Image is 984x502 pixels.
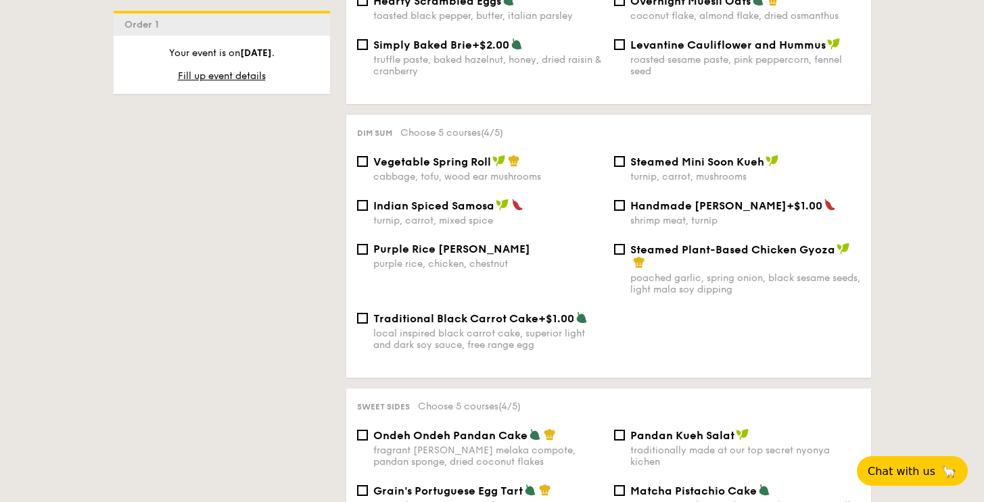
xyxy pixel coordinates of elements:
div: shrimp meat, turnip [630,215,860,226]
input: Purple Rice [PERSON_NAME]purple rice, chicken, chestnut [357,244,368,255]
span: +$2.00 [472,39,509,51]
div: purple rice, chicken, chestnut [373,258,603,270]
div: coconut flake, almond flake, dried osmanthus [630,10,860,22]
span: Vegetable Spring Roll [373,155,491,168]
span: Choose 5 courses [400,127,503,139]
img: icon-chef-hat.a58ddaea.svg [539,484,551,496]
span: 🦙 [941,463,957,479]
span: Dim sum [357,128,392,138]
span: Ondeh Ondeh Pandan Cake [373,429,528,442]
span: Steamed Plant-Based Chicken Gyoza [630,243,835,256]
div: fragrant [PERSON_NAME] melaka compote, pandan sponge, dried coconut flakes [373,445,603,468]
span: Indian Spiced Samosa [373,199,494,212]
span: Traditional Black Carrot Cake [373,312,538,325]
input: Steamed Mini Soon Kuehturnip, carrot, mushrooms [614,156,625,167]
div: turnip, carrot, mixed spice [373,215,603,226]
img: icon-vegan.f8ff3823.svg [827,38,841,50]
span: Simply Baked Brie [373,39,472,51]
img: icon-spicy.37a8142b.svg [511,199,523,211]
input: Ondeh Ondeh Pandan Cakefragrant [PERSON_NAME] melaka compote, pandan sponge, dried coconut flakes [357,430,368,441]
img: icon-vegetarian.fe4039eb.svg [529,428,541,441]
span: (4/5) [498,401,521,412]
img: icon-vegan.f8ff3823.svg [736,428,749,441]
strong: [DATE] [240,47,272,59]
div: poached garlic, spring onion, black sesame seeds, light mala soy dipping [630,272,860,295]
span: Choose 5 courses [418,401,521,412]
span: Levantine Cauliflower and Hummus [630,39,826,51]
input: Simply Baked Brie+$2.00truffle paste, baked hazelnut, honey, dried raisin & cranberry [357,39,368,50]
img: icon-chef-hat.a58ddaea.svg [633,256,645,268]
input: Traditional Black Carrot Cake+$1.00local inspired black carrot cake, superior light and dark soy ... [357,313,368,324]
input: Grain's Portuguese Egg Tartoriginal Grain egg custard – secret recipe [357,485,368,496]
input: Steamed Plant-Based Chicken Gyozapoached garlic, spring onion, black sesame seeds, light mala soy... [614,244,625,255]
div: cabbage, tofu, wood ear mushrooms [373,171,603,182]
img: icon-vegan.f8ff3823.svg [837,243,850,255]
img: icon-vegan.f8ff3823.svg [492,155,506,167]
img: icon-vegetarian.fe4039eb.svg [524,484,536,496]
input: Vegetable Spring Rollcabbage, tofu, wood ear mushrooms [357,156,368,167]
span: Grain's Portuguese Egg Tart [373,484,523,497]
span: Purple Rice [PERSON_NAME] [373,243,530,255]
img: icon-chef-hat.a58ddaea.svg [508,155,520,167]
img: icon-vegetarian.fe4039eb.svg [511,38,523,50]
input: Levantine Cauliflower and Hummusroasted sesame paste, pink peppercorn, fennel seed [614,39,625,50]
div: local inspired black carrot cake, superior light and dark soy sauce, free range egg [373,328,603,351]
span: Pandan Kueh Salat [630,429,734,442]
img: icon-chef-hat.a58ddaea.svg [544,428,556,441]
span: Matcha Pistachio Cake [630,484,757,497]
div: traditionally made at our top secret nyonya kichen [630,445,860,468]
input: Handmade [PERSON_NAME]+$1.00shrimp meat, turnip [614,200,625,211]
span: Sweet sides [357,402,410,411]
span: Fill up event details [178,70,266,82]
img: icon-vegetarian.fe4039eb.svg [758,484,770,496]
span: Steamed Mini Soon Kueh [630,155,764,168]
div: roasted sesame paste, pink peppercorn, fennel seed [630,54,860,77]
div: toasted black pepper, butter, italian parsley [373,10,603,22]
span: +$1.00 [787,199,822,212]
span: Chat with us [868,465,935,478]
img: icon-vegetarian.fe4039eb.svg [576,311,588,324]
img: icon-spicy.37a8142b.svg [824,199,836,211]
span: +$1.00 [538,312,574,325]
input: Matcha Pistachio Cakepremium matcha powder, pistachio puree, vanilla bean sponge [614,485,625,496]
input: Indian Spiced Samosaturnip, carrot, mixed spice [357,200,368,211]
img: icon-vegan.f8ff3823.svg [766,155,779,167]
span: (4/5) [481,127,503,139]
input: Pandan Kueh Salattraditionally made at our top secret nyonya kichen [614,430,625,441]
div: truffle paste, baked hazelnut, honey, dried raisin & cranberry [373,54,603,77]
p: Your event is on . [124,47,319,60]
div: turnip, carrot, mushrooms [630,171,860,182]
span: Handmade [PERSON_NAME] [630,199,787,212]
img: icon-vegan.f8ff3823.svg [496,199,509,211]
span: Order 1 [124,19,164,30]
button: Chat with us🦙 [857,456,968,486]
